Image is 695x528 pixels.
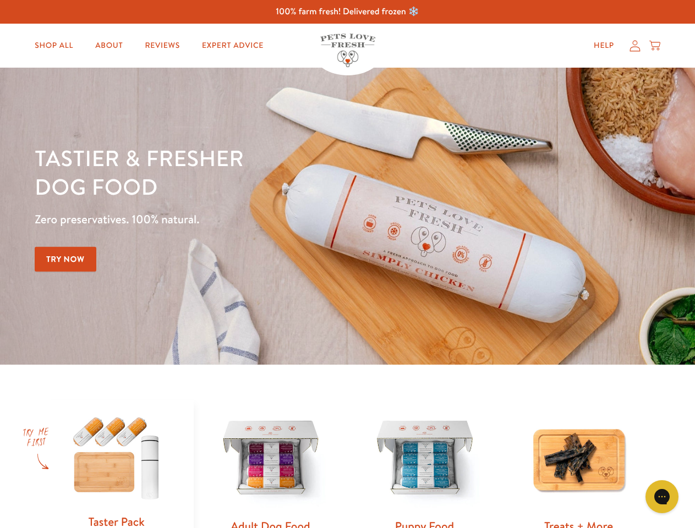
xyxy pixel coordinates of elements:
[320,34,375,67] img: Pets Love Fresh
[35,144,452,201] h1: Tastier & fresher dog food
[86,35,132,57] a: About
[640,476,684,517] iframe: Gorgias live chat messenger
[35,210,452,229] p: Zero preservatives. 100% natural.
[585,35,623,57] a: Help
[26,35,82,57] a: Shop All
[193,35,272,57] a: Expert Advice
[35,247,96,272] a: Try Now
[136,35,188,57] a: Reviews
